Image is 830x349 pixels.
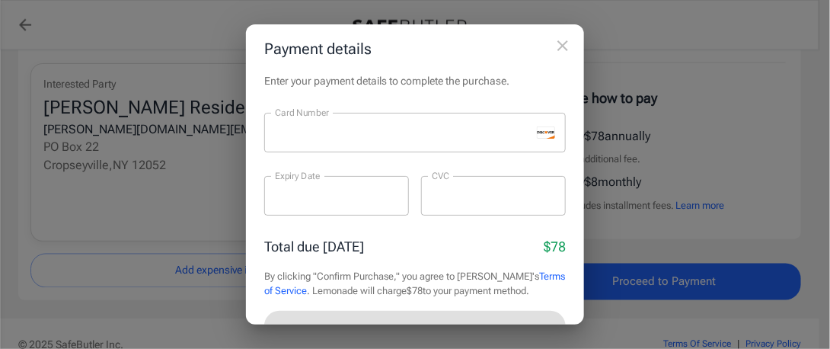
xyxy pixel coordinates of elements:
[246,24,584,73] h2: Payment details
[264,73,566,88] p: Enter your payment details to complete the purchase.
[432,188,555,203] iframe: Secure CVC input frame
[544,236,566,257] p: $78
[275,188,398,203] iframe: Secure expiration date input frame
[275,126,531,140] iframe: Secure card number input frame
[537,126,555,139] svg: discover
[264,236,364,257] p: Total due [DATE]
[432,169,450,182] label: CVC
[275,106,329,119] label: Card Number
[275,169,321,182] label: Expiry Date
[264,269,566,299] p: By clicking "Confirm Purchase," you agree to [PERSON_NAME]'s . Lemonade will charge $78 to your p...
